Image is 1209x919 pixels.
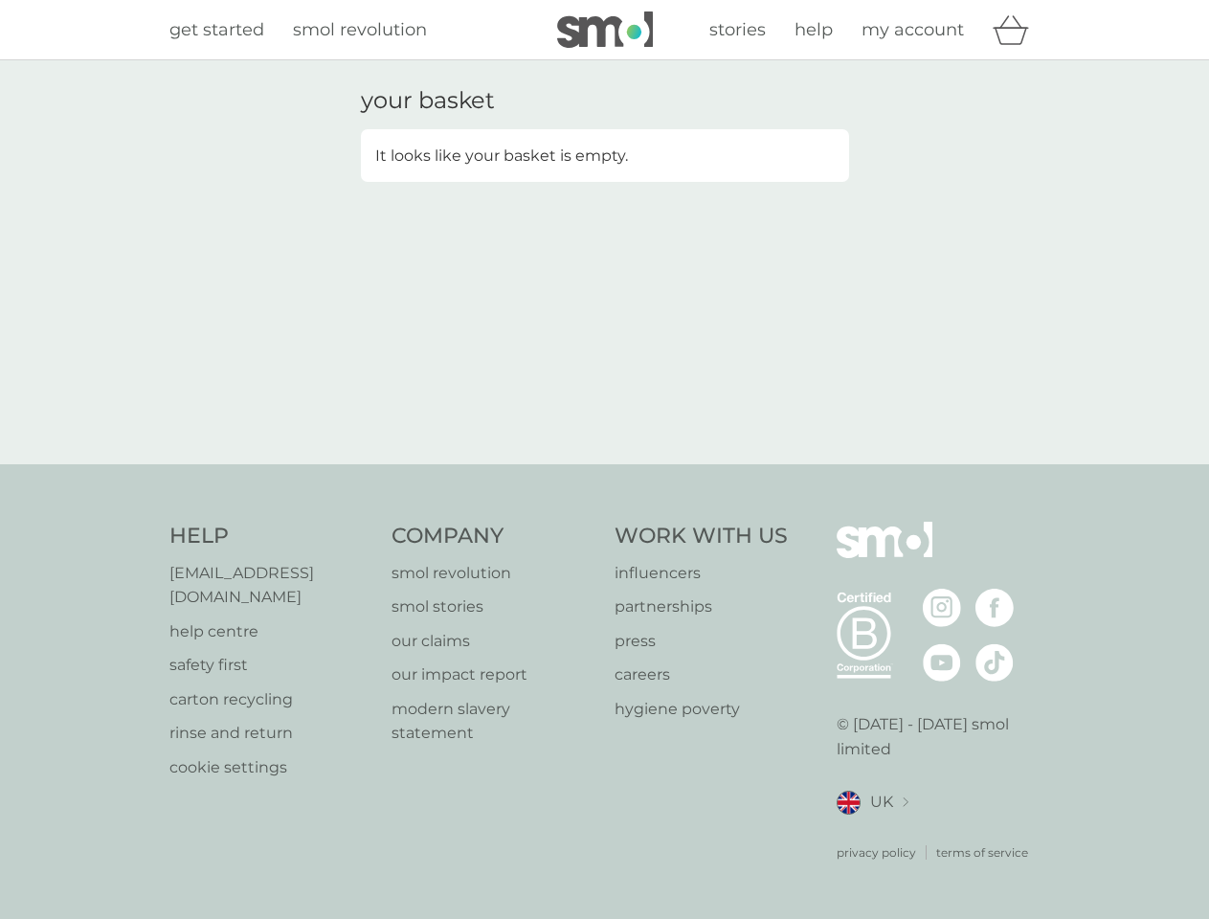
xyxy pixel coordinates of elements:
a: carton recycling [169,687,373,712]
div: basket [993,11,1041,49]
a: terms of service [936,843,1028,862]
p: It looks like your basket is empty. [375,144,628,168]
img: visit the smol Youtube page [923,643,961,682]
a: careers [615,662,788,687]
a: help centre [169,619,373,644]
a: help [795,16,833,44]
a: press [615,629,788,654]
a: my account [862,16,964,44]
h4: Work With Us [615,522,788,551]
img: UK flag [837,791,861,815]
img: visit the smol Instagram page [923,589,961,627]
a: stories [709,16,766,44]
img: smol [557,11,653,48]
p: © [DATE] - [DATE] smol limited [837,712,1041,761]
a: smol revolution [293,16,427,44]
a: our claims [392,629,595,654]
a: [EMAIL_ADDRESS][DOMAIN_NAME] [169,561,373,610]
a: smol stories [392,594,595,619]
a: rinse and return [169,721,373,746]
span: stories [709,19,766,40]
span: UK [870,790,893,815]
span: get started [169,19,264,40]
a: our impact report [392,662,595,687]
a: cookie settings [169,755,373,780]
h4: Company [392,522,595,551]
a: partnerships [615,594,788,619]
a: modern slavery statement [392,697,595,746]
img: visit the smol Tiktok page [975,643,1014,682]
a: influencers [615,561,788,586]
img: select a new location [903,797,908,808]
img: visit the smol Facebook page [975,589,1014,627]
span: smol revolution [293,19,427,40]
h4: Help [169,522,373,551]
img: smol [837,522,932,587]
span: help [795,19,833,40]
a: safety first [169,653,373,678]
h3: your basket [361,87,495,115]
a: get started [169,16,264,44]
span: my account [862,19,964,40]
a: smol revolution [392,561,595,586]
a: privacy policy [837,843,916,862]
a: hygiene poverty [615,697,788,722]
